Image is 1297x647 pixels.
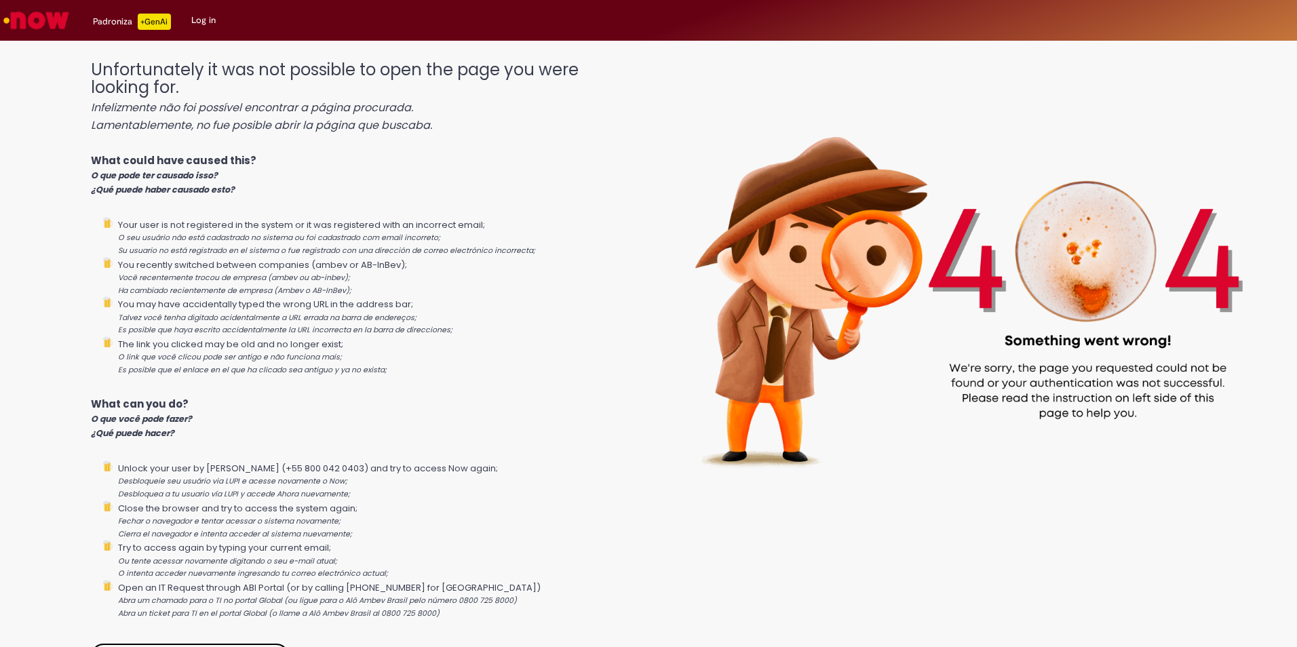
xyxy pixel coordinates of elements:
p: What could have caused this? [91,153,634,197]
p: What can you do? [91,397,634,440]
i: Infelizmente não foi possível encontrar a página procurada. [91,100,413,115]
li: Unlock your user by [PERSON_NAME] (+55 800 042 0403) and try to access Now again; [118,460,634,501]
i: Você recentemente trocou de empresa (ambev ou ab-inbev); [118,273,350,283]
i: Es posible que el enlace en el que ha clicado sea antiguo y ya no exista; [118,365,387,375]
li: You may have accidentally typed the wrong URL in the address bar; [118,296,634,336]
i: Abra un ticket para TI en el portal Global (o llame a Alô Ambev Brasil al 0800 725 8000) [118,608,440,619]
i: Desbloquea a tu usuario vía LUPI y accede Ahora nuevamente; [118,489,350,499]
i: Cierra el navegador e intenta acceder al sistema nuevamente; [118,529,352,539]
i: O intenta acceder nuevamente ingresando tu correo electrónico actual; [118,568,388,579]
li: Open an IT Request through ABI Portal (or by calling [PHONE_NUMBER] for [GEOGRAPHIC_DATA]) [118,580,634,620]
i: O seu usuário não está cadastrado no sistema ou foi cadastrado com email incorreto; [118,233,440,243]
div: Padroniza [93,14,171,30]
img: ServiceNow [1,7,71,34]
i: Lamentablemente, no fue posible abrir la página que buscaba. [91,117,432,133]
li: Your user is not registered in the system or it was registered with an incorrect email; [118,217,634,257]
i: O que você pode fazer? [91,413,192,425]
img: 404_ambev_new.png [634,47,1297,510]
i: O que pode ter causado isso? [91,170,218,181]
li: The link you clicked may be old and no longer exist; [118,336,634,376]
i: Talvez você tenha digitado acidentalmente a URL errada na barra de endereços; [118,313,417,323]
i: O link que você clicou pode ser antigo e não funciona mais; [118,352,342,362]
i: Su usuario no está registrado en el sistema o fue registrado con una dirección de correo electrón... [118,246,535,256]
i: ¿Qué puede hacer? [91,427,174,439]
i: Ha cambiado recientemente de empresa (Ambev o AB-InBev); [118,286,351,296]
p: +GenAi [138,14,171,30]
i: Es posible que haya escrito accidentalmente la URL incorrecta en la barra de direcciones; [118,325,452,335]
i: ¿Qué puede haber causado esto? [91,184,235,195]
i: Abra um chamado para o TI no portal Global (ou ligue para o Alô Ambev Brasil pelo número 0800 725... [118,595,517,606]
li: Try to access again by typing your current email; [118,540,634,580]
h1: Unfortunately it was not possible to open the page you were looking for. [91,61,634,133]
li: Close the browser and try to access the system again; [118,501,634,541]
i: Desbloqueie seu usuário via LUPI e acesse novamente o Now; [118,476,347,486]
i: Ou tente acessar novamente digitando o seu e-mail atual; [118,556,337,566]
i: Fechar o navegador e tentar acessar o sistema novamente; [118,516,341,526]
li: You recently switched between companies (ambev or AB-InBev); [118,257,634,297]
